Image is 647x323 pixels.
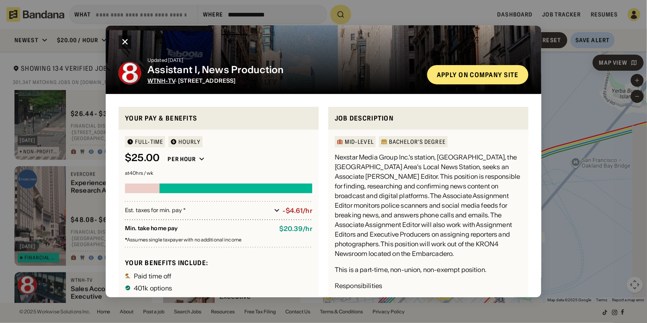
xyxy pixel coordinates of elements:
[134,285,172,291] div: 401k options
[119,62,141,84] img: WTNH-TV logo
[335,265,486,274] div: This is a part-time, non-union, non-exempt position.
[437,72,519,78] div: Apply on company site
[280,225,312,233] div: $ 20.39 / hr
[147,77,175,84] span: WTNH-TV
[335,113,522,123] div: Job Description
[125,113,312,123] div: Your pay & benefits
[125,225,273,233] div: Min. take home pay
[147,78,421,84] div: · [STREET_ADDRESS]
[168,155,196,163] div: Per hour
[125,206,271,215] div: Est. taxes for min. pay *
[335,152,522,258] div: Nexstar Media Group Inc.'s station, [GEOGRAPHIC_DATA], the [GEOGRAPHIC_DATA] Area's Local News St...
[178,139,201,145] div: HOURLY
[345,139,374,145] div: Mid-Level
[135,139,163,145] div: Full-time
[125,171,312,176] div: at 40 hrs / wk
[147,64,421,76] div: Assistant I, News Production
[147,58,421,63] div: Updated [DATE]
[125,259,312,267] div: Your benefits include:
[125,152,160,164] div: $ 25.00
[389,139,446,145] div: Bachelor's Degree
[283,207,312,215] div: -$4.61/hr
[134,273,171,279] div: Paid time off
[125,237,312,242] div: Assumes single taxpayer with no additional income
[335,281,383,290] div: Responsibilities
